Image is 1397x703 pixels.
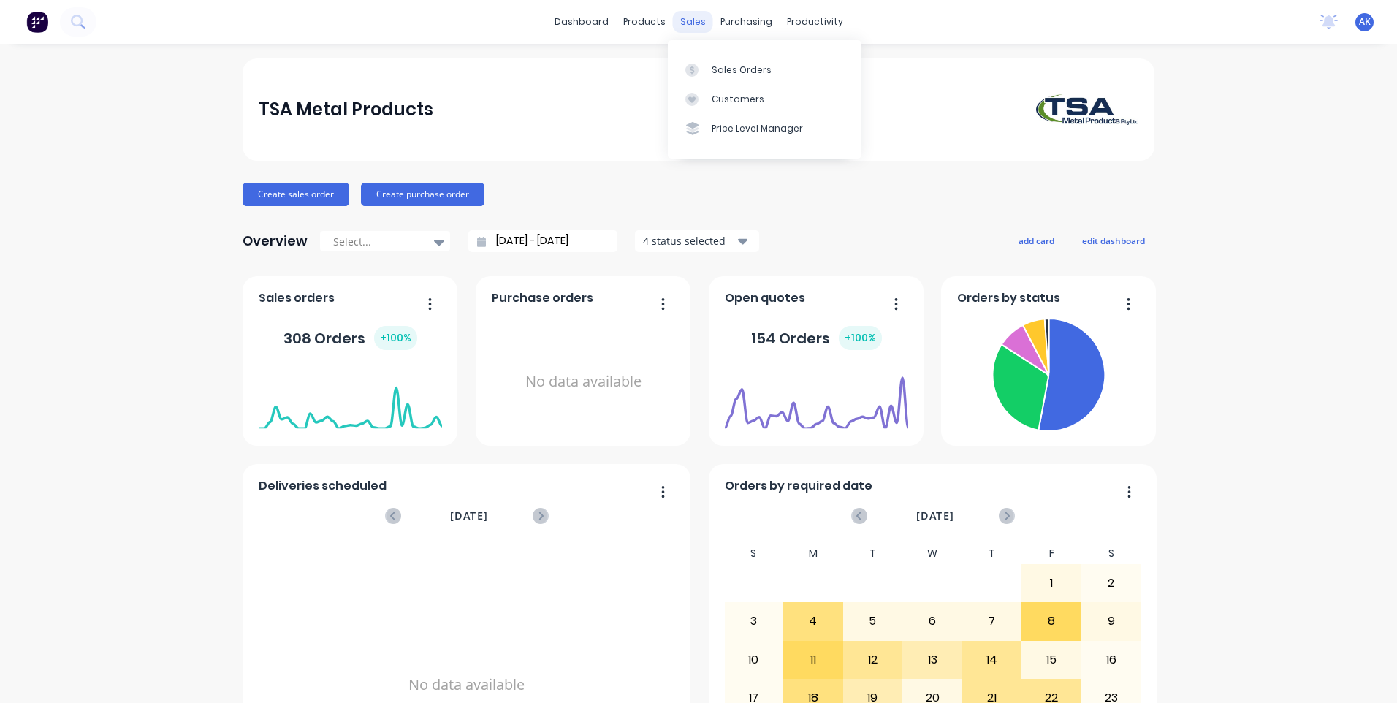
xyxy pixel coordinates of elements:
[725,603,783,639] div: 3
[1022,642,1081,678] div: 15
[712,64,772,77] div: Sales Orders
[1082,642,1141,678] div: 16
[616,11,673,33] div: products
[1022,565,1081,601] div: 1
[1359,15,1371,28] span: AK
[1022,603,1081,639] div: 8
[963,642,1021,678] div: 14
[547,11,616,33] a: dashboard
[450,508,488,524] span: [DATE]
[668,55,861,84] a: Sales Orders
[259,95,433,124] div: TSA Metal Products
[1073,231,1154,250] button: edit dashboard
[492,289,593,307] span: Purchase orders
[783,543,843,564] div: M
[643,233,735,248] div: 4 status selected
[843,543,903,564] div: T
[492,313,675,451] div: No data available
[844,642,902,678] div: 12
[635,230,759,252] button: 4 status selected
[259,289,335,307] span: Sales orders
[784,603,842,639] div: 4
[1036,94,1138,125] img: TSA Metal Products
[243,183,349,206] button: Create sales order
[1081,543,1141,564] div: S
[902,543,962,564] div: W
[751,326,882,350] div: 154 Orders
[283,326,417,350] div: 308 Orders
[1082,565,1141,601] div: 2
[725,477,872,495] span: Orders by required date
[713,11,780,33] div: purchasing
[916,508,954,524] span: [DATE]
[668,114,861,143] a: Price Level Manager
[903,603,962,639] div: 6
[963,603,1021,639] div: 7
[784,642,842,678] div: 11
[712,122,803,135] div: Price Level Manager
[962,543,1022,564] div: T
[1021,543,1081,564] div: F
[725,642,783,678] div: 10
[839,326,882,350] div: + 100 %
[844,603,902,639] div: 5
[957,289,1060,307] span: Orders by status
[712,93,764,106] div: Customers
[374,326,417,350] div: + 100 %
[259,477,387,495] span: Deliveries scheduled
[26,11,48,33] img: Factory
[724,543,784,564] div: S
[780,11,850,33] div: productivity
[1082,603,1141,639] div: 9
[1009,231,1064,250] button: add card
[361,183,484,206] button: Create purchase order
[673,11,713,33] div: sales
[725,289,805,307] span: Open quotes
[668,85,861,114] a: Customers
[903,642,962,678] div: 13
[243,227,308,256] div: Overview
